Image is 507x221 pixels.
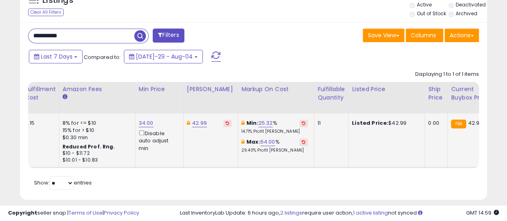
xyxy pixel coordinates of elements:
[84,53,121,61] span: Compared to:
[63,93,67,101] small: Amazon Fees.
[317,120,342,127] div: 11
[8,209,37,217] strong: Copyright
[153,28,184,43] button: Filters
[8,209,139,217] div: seller snap | |
[139,129,177,152] div: Disable auto adjust min
[63,85,132,93] div: Amazon Fees
[352,120,418,127] div: $42.99
[363,28,404,42] button: Save View
[34,179,92,187] span: Show: entries
[104,209,139,217] a: Privacy Policy
[136,53,193,61] span: [DATE]-29 - Aug-04
[238,82,314,114] th: The percentage added to the cost of goods (COGS) that forms the calculator for Min & Max prices.
[124,50,203,63] button: [DATE]-29 - Aug-04
[63,157,129,164] div: $10.01 - $10.83
[246,138,261,146] b: Max:
[180,209,499,217] div: Last InventoryLab Update: 6 hours ago, require user action, not synced.
[187,85,234,93] div: [PERSON_NAME]
[25,85,56,102] div: Fulfillment Cost
[406,28,443,42] button: Columns
[69,209,103,217] a: Terms of Use
[416,1,431,8] label: Active
[139,85,180,93] div: Min Price
[468,119,483,127] span: 42.99
[41,53,73,61] span: Last 7 Days
[428,85,444,102] div: Ship Price
[63,150,129,157] div: $10 - $11.72
[63,134,129,141] div: $0.30 min
[192,119,207,127] a: 42.99
[444,28,479,42] button: Actions
[317,85,345,102] div: Fulfillable Quantity
[456,1,486,8] label: Deactivated
[466,209,499,217] span: 2025-08-12 14:59 GMT
[415,71,479,78] div: Displaying 1 to 1 of 1 items
[353,209,388,217] a: 1 active listing
[241,148,308,153] p: 29.40% Profit [PERSON_NAME]
[451,120,466,128] small: FBA
[428,120,441,127] div: 0.00
[411,31,436,39] span: Columns
[63,120,129,127] div: 8% for <= $10
[246,119,259,127] b: Min:
[63,127,129,134] div: 15% for > $10
[241,129,308,134] p: 14.71% Profit [PERSON_NAME]
[25,120,53,127] div: 4.15
[139,119,154,127] a: 34.00
[28,8,64,16] div: Clear All Filters
[29,50,83,63] button: Last 7 Days
[241,85,311,93] div: Markup on Cost
[352,119,388,127] b: Listed Price:
[261,138,275,146] a: 64.00
[416,10,446,17] label: Out of Stock
[63,143,115,150] b: Reduced Prof. Rng.
[451,85,492,102] div: Current Buybox Price
[456,10,477,17] label: Archived
[352,85,421,93] div: Listed Price
[259,119,273,127] a: 25.32
[241,120,308,134] div: %
[241,138,308,153] div: %
[280,209,302,217] a: 2 listings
